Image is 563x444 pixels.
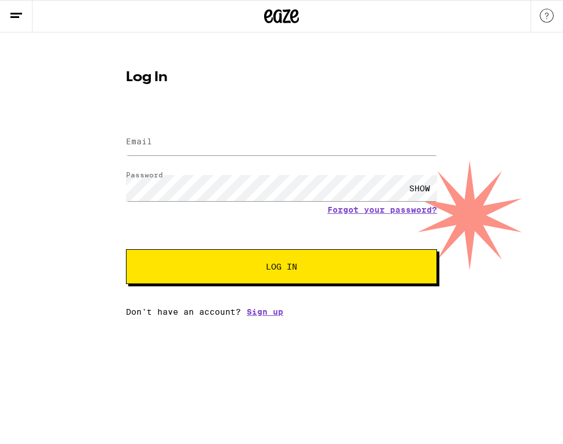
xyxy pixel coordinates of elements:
label: Email [126,137,152,146]
label: Password [126,171,163,179]
button: Log In [126,249,437,284]
input: Email [126,129,437,155]
div: SHOW [402,175,437,201]
a: Sign up [247,307,283,316]
a: Forgot your password? [327,205,437,214]
div: Don't have an account? [126,307,437,316]
span: Log In [266,263,297,271]
h1: Log In [126,71,437,85]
